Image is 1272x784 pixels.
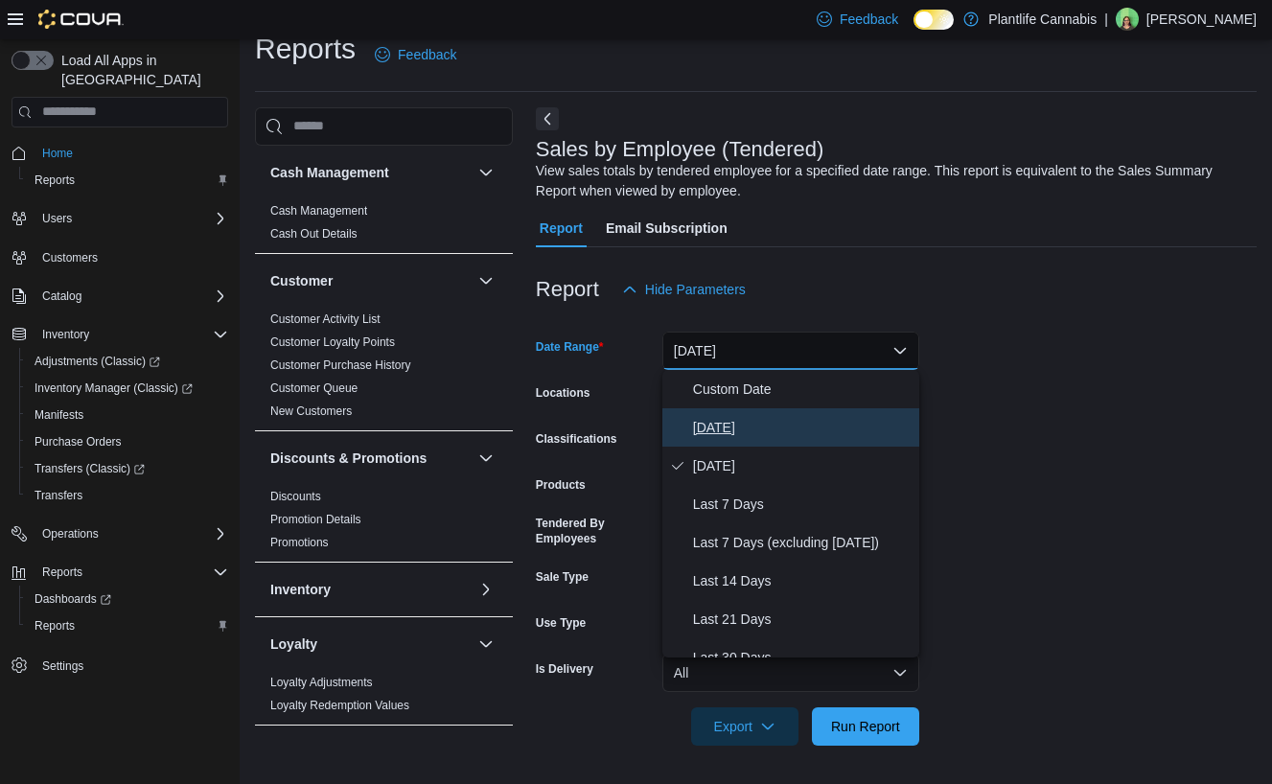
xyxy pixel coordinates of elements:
a: Transfers (Classic) [27,457,152,480]
button: Export [691,707,798,746]
span: Promotion Details [270,512,361,527]
p: Plantlife Cannabis [988,8,1097,31]
label: Date Range [536,339,604,355]
a: Purchase Orders [27,430,129,453]
div: Mackenzie Morgan [1116,8,1139,31]
span: Customers [42,250,98,265]
a: Customer Queue [270,381,358,395]
a: Adjustments (Classic) [19,348,236,375]
span: Inventory [35,323,228,346]
span: Purchase Orders [27,430,228,453]
button: Customer [474,269,497,292]
span: Cash Out Details [270,226,358,242]
a: Dashboards [19,586,236,612]
button: Catalog [4,283,236,310]
span: Adjustments (Classic) [27,350,228,373]
button: [DATE] [662,332,919,370]
span: [DATE] [693,454,912,477]
span: Discounts [270,489,321,504]
span: Feedback [840,10,898,29]
span: Promotions [270,535,329,550]
button: Reports [19,167,236,194]
div: Customer [255,308,513,430]
div: Cash Management [255,199,513,253]
button: All [662,654,919,692]
a: Reports [27,169,82,192]
span: Dark Mode [914,30,914,31]
h1: Reports [255,30,356,68]
span: Reports [42,565,82,580]
span: Adjustments (Classic) [35,354,160,369]
span: Customer Queue [270,380,358,396]
h3: Loyalty [270,634,317,654]
img: Cova [38,10,124,29]
button: Operations [35,522,106,545]
span: Custom Date [693,378,912,401]
a: Cash Management [270,204,367,218]
h3: Inventory [270,580,331,599]
button: Next [536,107,559,130]
span: Transfers (Classic) [35,461,145,476]
span: Transfers (Classic) [27,457,228,480]
button: Inventory [35,323,97,346]
h3: Sales by Employee (Tendered) [536,138,824,161]
span: Cash Management [270,203,367,219]
button: Loyalty [474,633,497,656]
h3: Cash Management [270,163,389,182]
button: Inventory [270,580,471,599]
span: Inventory Manager (Classic) [35,380,193,396]
span: Email Subscription [606,209,728,247]
a: Loyalty Adjustments [270,676,373,689]
span: Last 7 Days (excluding [DATE]) [693,531,912,554]
a: Promotions [270,536,329,549]
div: View sales totals by tendered employee for a specified date range. This report is equivalent to t... [536,161,1247,201]
label: Sale Type [536,569,589,585]
a: Transfers (Classic) [19,455,236,482]
label: Classifications [536,431,617,447]
span: Manifests [27,404,228,427]
span: Settings [42,658,83,674]
span: Purchase Orders [35,434,122,450]
span: Export [703,707,787,746]
span: Inventory [42,327,89,342]
span: Last 14 Days [693,569,912,592]
span: Catalog [42,288,81,304]
a: Reports [27,614,82,637]
a: Inventory Manager (Classic) [27,377,200,400]
a: Feedback [367,35,464,74]
button: Run Report [812,707,919,746]
span: Dashboards [35,591,111,607]
span: [DATE] [693,416,912,439]
span: Reports [27,614,228,637]
button: Inventory [474,578,497,601]
span: Reports [35,173,75,188]
p: | [1104,8,1108,31]
a: Customer Loyalty Points [270,335,395,349]
button: Reports [19,612,236,639]
button: Reports [4,559,236,586]
span: Customer Purchase History [270,357,411,373]
button: Customer [270,271,471,290]
span: Customers [35,245,228,269]
a: Loyalty Redemption Values [270,699,409,712]
a: Transfers [27,484,90,507]
span: Load All Apps in [GEOGRAPHIC_DATA] [54,51,228,89]
button: Cash Management [474,161,497,184]
button: Operations [4,520,236,547]
nav: Complex example [12,131,228,729]
button: Inventory [4,321,236,348]
h3: Discounts & Promotions [270,449,427,468]
button: Users [4,205,236,232]
div: Select listbox [662,370,919,657]
div: Discounts & Promotions [255,485,513,562]
span: Settings [35,653,228,677]
span: Transfers [27,484,228,507]
button: Hide Parameters [614,270,753,309]
span: Reports [35,618,75,634]
label: Is Delivery [536,661,593,677]
a: Dashboards [27,588,119,611]
input: Dark Mode [914,10,954,30]
span: Last 7 Days [693,493,912,516]
button: Discounts & Promotions [270,449,471,468]
a: Inventory Manager (Classic) [19,375,236,402]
